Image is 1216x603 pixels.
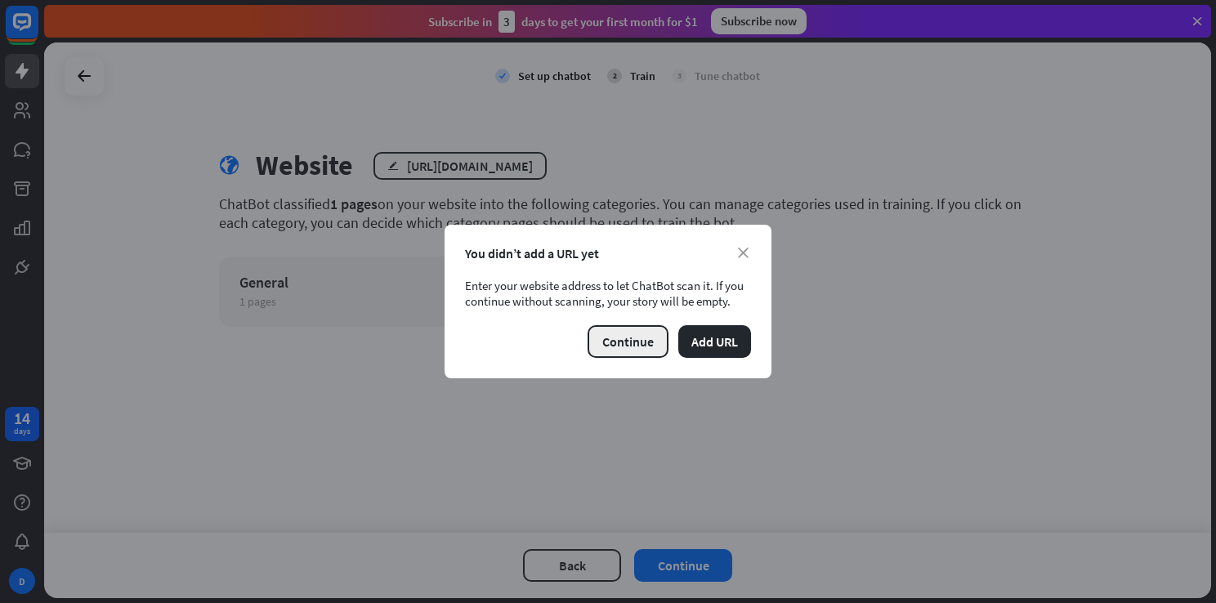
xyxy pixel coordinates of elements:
div: You didn’t add a URL yet [465,245,751,261]
button: Open LiveChat chat widget [13,7,62,56]
i: close [738,248,749,258]
div: Enter your website address to let ChatBot scan it. If you continue without scanning, your story w... [465,278,751,309]
button: Continue [588,325,668,358]
button: Add URL [678,325,751,358]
